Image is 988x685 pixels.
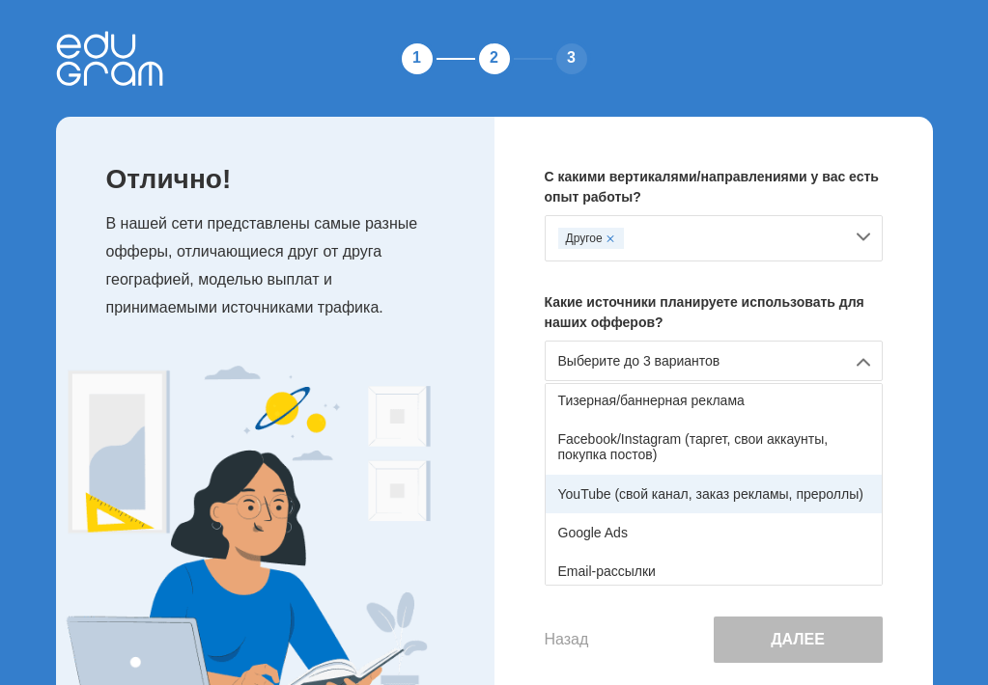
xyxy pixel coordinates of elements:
[546,420,882,474] div: Facebook/Instagram (таргет, свои аккаунты, покупка постов)
[106,210,456,321] p: В нашей сети представлены самые разные офферы, отличающиеся друг от друга географией, моделью вып...
[546,513,882,552] div: Google Ads
[475,40,514,78] div: 2
[545,341,883,381] div: Выберите до 3 вариантов
[546,552,882,590] div: Email-рассылки
[106,167,456,191] p: Отлично!
[558,228,624,249] div: Другое
[545,167,883,207] p: С какими вертикалями/направлениями у вас есть опыт работы?
[546,381,882,420] div: Тизерная/баннерная реклама
[398,40,437,78] div: 1
[545,631,589,648] button: Назад
[545,292,883,333] p: Какие источники планируете использовать для наших офферов?
[714,616,883,663] button: Далее
[546,475,882,513] div: YouTube (свой канал, заказ рекламы, прероллы)
[552,40,591,78] div: 3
